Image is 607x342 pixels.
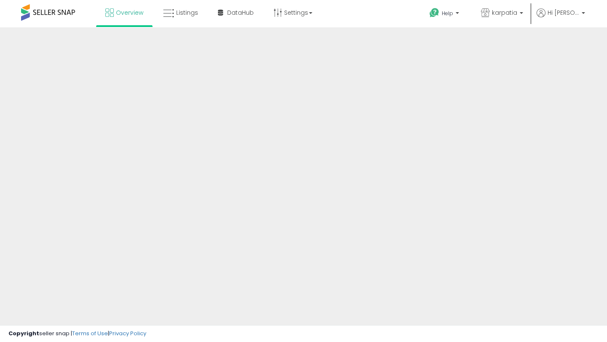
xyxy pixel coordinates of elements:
span: Help [442,10,453,17]
i: Get Help [429,8,440,18]
span: Overview [116,8,143,17]
span: DataHub [227,8,254,17]
span: karpatia [492,8,517,17]
a: Terms of Use [72,329,108,337]
strong: Copyright [8,329,39,337]
div: seller snap | | [8,330,146,338]
span: Hi [PERSON_NAME] [548,8,579,17]
a: Hi [PERSON_NAME] [537,8,585,27]
a: Privacy Policy [109,329,146,337]
a: Help [423,1,467,27]
span: Listings [176,8,198,17]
